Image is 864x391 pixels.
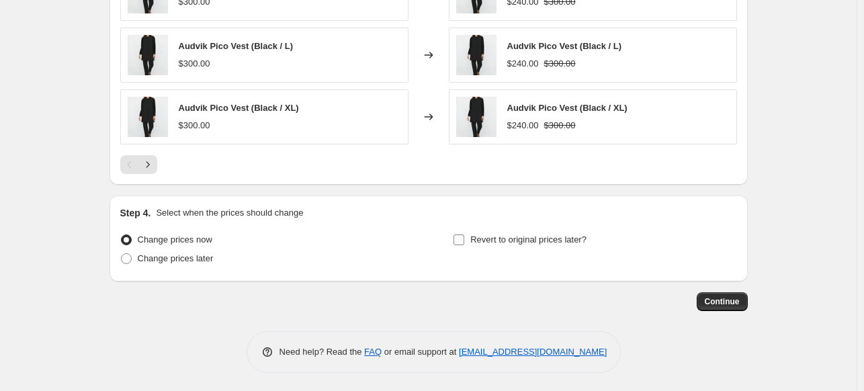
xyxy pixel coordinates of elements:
strike: $300.00 [544,57,576,71]
div: $240.00 [507,119,539,132]
div: $300.00 [179,57,210,71]
span: Need help? Read the [279,347,365,357]
span: or email support at [382,347,459,357]
div: $300.00 [179,119,210,132]
p: Select when the prices should change [156,206,303,220]
img: audvik-manteau-veste-femme-misaison-ecoresponsable-noir-quebec_1800x1800_e06b3350-4aab-4ea5-b626-... [456,35,496,75]
span: Audvik Pico Vest (Black / L) [507,41,622,51]
img: audvik-manteau-veste-femme-misaison-ecoresponsable-noir-quebec_1800x1800_e06b3350-4aab-4ea5-b626-... [128,35,168,75]
img: audvik-manteau-veste-femme-misaison-ecoresponsable-noir-quebec_1800x1800_e06b3350-4aab-4ea5-b626-... [128,97,168,137]
span: Audvik Pico Vest (Black / XL) [507,103,628,113]
span: Change prices later [138,253,214,263]
a: FAQ [364,347,382,357]
div: $240.00 [507,57,539,71]
span: Change prices now [138,234,212,245]
a: [EMAIL_ADDRESS][DOMAIN_NAME] [459,347,607,357]
button: Next [138,155,157,174]
span: Audvik Pico Vest (Black / L) [179,41,294,51]
img: audvik-manteau-veste-femme-misaison-ecoresponsable-noir-quebec_1800x1800_e06b3350-4aab-4ea5-b626-... [456,97,496,137]
nav: Pagination [120,155,157,174]
h2: Step 4. [120,206,151,220]
button: Continue [697,292,748,311]
span: Audvik Pico Vest (Black / XL) [179,103,299,113]
strike: $300.00 [544,119,576,132]
span: Continue [705,296,740,307]
span: Revert to original prices later? [470,234,587,245]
